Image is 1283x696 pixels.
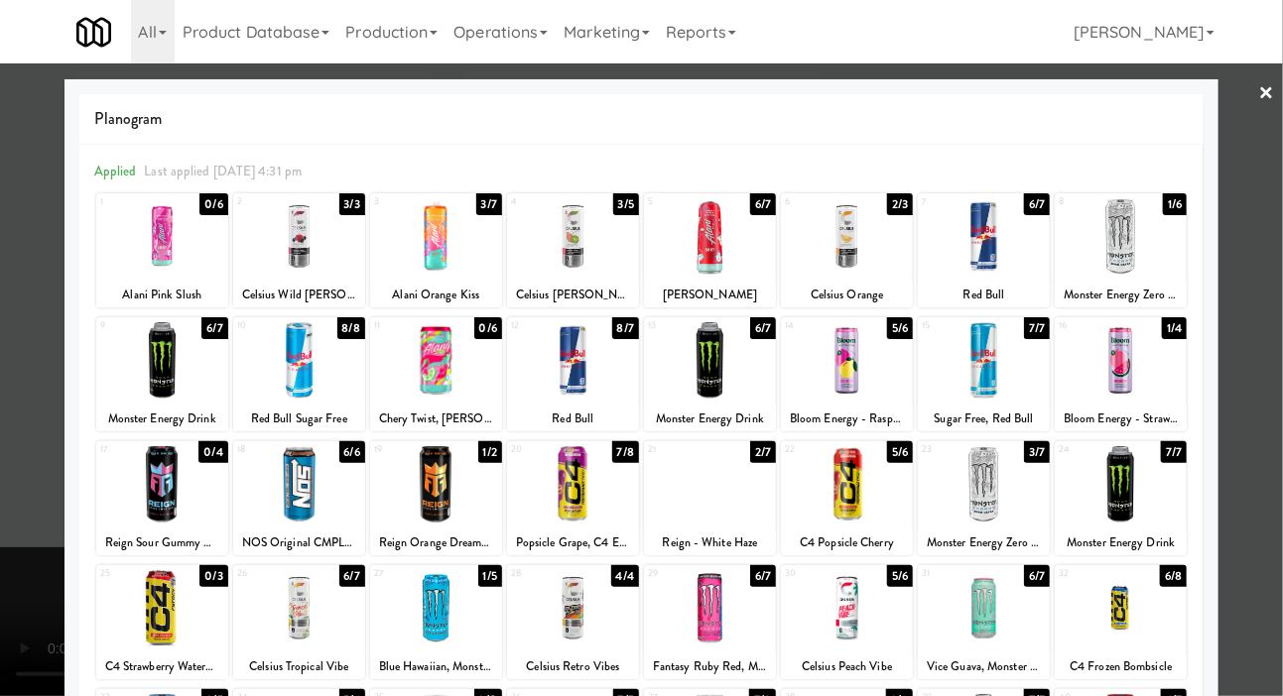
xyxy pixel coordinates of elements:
[921,283,1047,307] div: Red Bull
[887,441,913,463] div: 5/6
[476,193,502,215] div: 3/7
[922,317,984,334] div: 15
[237,193,300,210] div: 2
[781,193,913,307] div: 62/3Celsius Orange
[648,317,710,334] div: 13
[99,654,225,679] div: C4 Strawberry Watermelon Ice Energy Drink
[1055,406,1187,431] div: Bloom Energy - Strawberry Watermelon
[144,162,302,180] span: Last applied [DATE] 4:31 pm
[785,317,847,334] div: 14
[374,317,437,334] div: 11
[784,530,910,555] div: C4 Popsicle Cherry
[644,283,776,307] div: [PERSON_NAME]
[781,317,913,431] div: 145/6Bloom Energy - Raspberry Lemon
[648,193,710,210] div: 5
[1055,441,1187,555] div: 247/7Monster Energy Drink
[1160,565,1187,587] div: 6/8
[918,193,1050,307] div: 76/7Red Bull
[1059,565,1121,582] div: 32
[1058,654,1184,679] div: C4 Frozen Bombsicle
[233,406,365,431] div: Red Bull Sugar Free
[373,654,499,679] div: Blue Hawaiian, Monster Ultra
[237,317,300,334] div: 10
[507,193,639,307] div: 43/5Celsius [PERSON_NAME]
[785,441,847,458] div: 22
[648,441,710,458] div: 21
[511,565,574,582] div: 28
[1024,441,1050,463] div: 3/7
[478,441,502,463] div: 1/2
[918,565,1050,679] div: 316/7Vice Guava, Monster Ultra
[507,406,639,431] div: Red Bull
[370,530,502,555] div: Reign Orange Dreamsicle
[785,193,847,210] div: 6
[96,654,228,679] div: C4 Strawberry Watermelon Ice Energy Drink
[96,317,228,431] div: 96/7Monster Energy Drink
[644,565,776,679] div: 296/7Fantasy Ruby Red, Monster Ultra
[781,530,913,555] div: C4 Popsicle Cherry
[1024,193,1050,215] div: 6/7
[922,193,984,210] div: 7
[510,530,636,555] div: Popsicle Grape, C4 Energy
[373,406,499,431] div: Chery Twist, [PERSON_NAME]
[96,283,228,307] div: Alani Pink Slush
[510,654,636,679] div: Celsius Retro Vibes
[1055,654,1187,679] div: C4 Frozen Bombsicle
[647,283,773,307] div: [PERSON_NAME]
[237,441,300,458] div: 18
[370,654,502,679] div: Blue Hawaiian, Monster Ultra
[236,283,362,307] div: Celsius Wild [PERSON_NAME]
[100,193,163,210] div: 1
[1059,317,1121,334] div: 16
[647,530,773,555] div: Reign - White Haze
[96,565,228,679] div: 250/3C4 Strawberry Watermelon Ice Energy Drink
[370,317,502,431] div: 110/6Chery Twist, [PERSON_NAME]
[99,530,225,555] div: Reign Sour Gummy Worm
[644,406,776,431] div: Monster Energy Drink
[511,317,574,334] div: 12
[201,317,227,339] div: 6/7
[370,565,502,679] div: 271/5Blue Hawaiian, Monster Ultra
[1058,283,1184,307] div: Monster Energy Zero Ultra
[100,565,163,582] div: 25
[921,406,1047,431] div: Sugar Free, Red Bull
[784,654,910,679] div: Celsius Peach Vibe
[507,317,639,431] div: 128/7Red Bull
[233,193,365,307] div: 23/3Celsius Wild [PERSON_NAME]
[233,565,365,679] div: 266/7Celsius Tropical Vibe
[644,193,776,307] div: 56/7[PERSON_NAME]
[1024,565,1050,587] div: 6/7
[507,530,639,555] div: Popsicle Grape, C4 Energy
[918,406,1050,431] div: Sugar Free, Red Bull
[236,406,362,431] div: Red Bull Sugar Free
[373,530,499,555] div: Reign Orange Dreamsicle
[922,441,984,458] div: 23
[507,283,639,307] div: Celsius [PERSON_NAME]
[922,565,984,582] div: 31
[96,441,228,555] div: 170/4Reign Sour Gummy Worm
[918,530,1050,555] div: Monster Energy Zero Ultra
[648,565,710,582] div: 29
[510,283,636,307] div: Celsius [PERSON_NAME]
[887,565,913,587] div: 5/6
[1055,565,1187,679] div: 326/8C4 Frozen Bombsicle
[374,565,437,582] div: 27
[507,565,639,679] div: 284/4Celsius Retro Vibes
[918,283,1050,307] div: Red Bull
[510,406,636,431] div: Red Bull
[644,530,776,555] div: Reign - White Haze
[198,441,227,463] div: 0/4
[94,162,137,180] span: Applied
[921,654,1047,679] div: Vice Guava, Monster Ultra
[374,441,437,458] div: 19
[507,654,639,679] div: Celsius Retro Vibes
[644,317,776,431] div: 136/7Monster Energy Drink
[100,441,163,458] div: 17
[647,654,773,679] div: Fantasy Ruby Red, Monster Ultra
[199,565,227,587] div: 0/3
[781,654,913,679] div: Celsius Peach Vibe
[918,317,1050,431] div: 157/7Sugar Free, Red Bull
[478,565,502,587] div: 1/5
[1162,317,1187,339] div: 1/4
[511,193,574,210] div: 4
